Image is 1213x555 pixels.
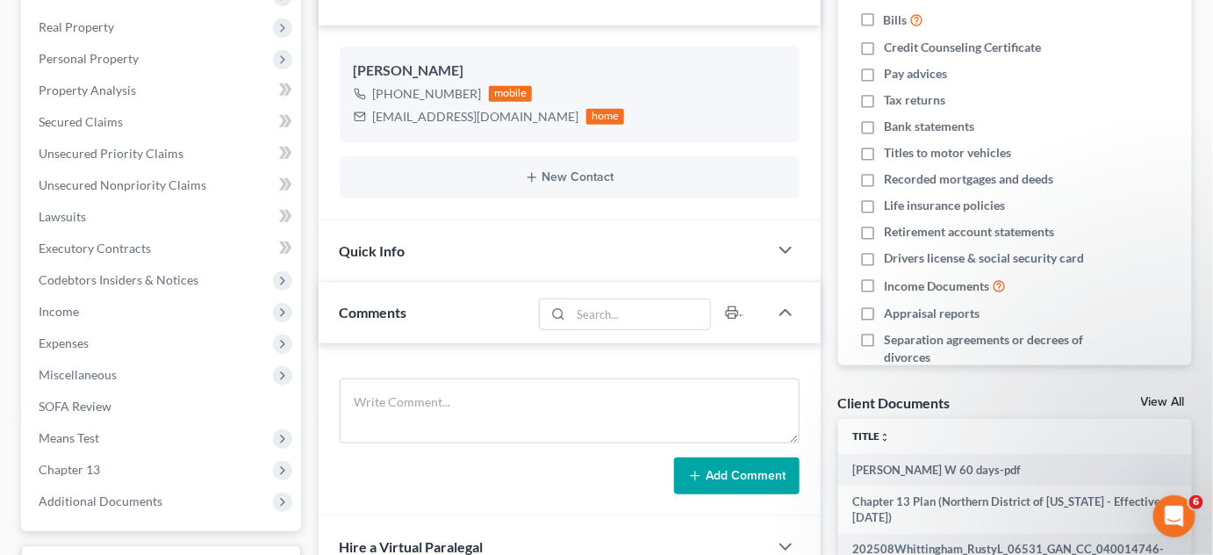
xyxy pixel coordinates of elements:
i: unfold_more [879,432,890,443]
span: Tax returns [884,91,945,109]
span: Codebtors Insiders & Notices [39,272,198,287]
a: Lawsuits [25,201,301,233]
span: Miscellaneous [39,367,117,382]
span: Executory Contracts [39,241,151,256]
iframe: Intercom live chat [1153,495,1195,537]
span: Separation agreements or decrees of divorces [884,331,1088,366]
span: Additional Documents [39,494,162,508]
span: Unsecured Nonpriority Claims [39,177,206,192]
span: Quick Info [340,242,406,259]
a: Property Analysis [25,75,301,106]
span: Expenses [39,335,89,350]
span: Hire a Virtual Paralegal [340,538,484,555]
a: Executory Contracts [25,233,301,264]
button: New Contact [354,170,786,184]
span: Life insurance policies [884,197,1005,214]
span: Income Documents [884,277,989,295]
span: Credit Counseling Certificate [884,39,1041,56]
span: Recorded mortgages and deeds [884,170,1053,188]
span: Retirement account statements [884,223,1054,241]
div: mobile [489,86,533,102]
span: Property Analysis [39,83,136,97]
span: Comments [340,304,407,321]
td: [PERSON_NAME] W 60 days-pdf [838,454,1178,486]
div: Client Documents [838,393,951,412]
span: SOFA Review [39,399,111,414]
input: Search... [571,299,710,329]
span: Means Test [39,430,99,445]
div: [EMAIL_ADDRESS][DOMAIN_NAME] [373,108,579,126]
span: Chapter 13 [39,462,100,477]
span: Titles to motor vehicles [884,144,1011,162]
span: Unsecured Priority Claims [39,146,183,161]
a: Titleunfold_more [852,429,890,443]
span: Pay advices [884,65,947,83]
span: Lawsuits [39,209,86,224]
a: SOFA Review [25,391,301,422]
a: View All [1141,396,1185,408]
td: Chapter 13 Plan (Northern District of [US_STATE] - Effective [DATE]) [838,486,1178,534]
span: Bills [884,11,908,29]
span: Bank statements [884,118,974,135]
button: Add Comment [674,458,800,494]
span: 6 [1189,495,1203,509]
span: Income [39,304,79,319]
span: Secured Claims [39,114,123,129]
span: Drivers license & social security card [884,249,1084,267]
span: Real Property [39,19,114,34]
div: home [586,109,625,125]
a: Secured Claims [25,106,301,138]
span: Personal Property [39,51,139,66]
div: [PHONE_NUMBER] [373,85,482,103]
div: [PERSON_NAME] [354,61,786,82]
a: Unsecured Priority Claims [25,138,301,169]
a: Unsecured Nonpriority Claims [25,169,301,201]
span: Appraisal reports [884,305,980,322]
